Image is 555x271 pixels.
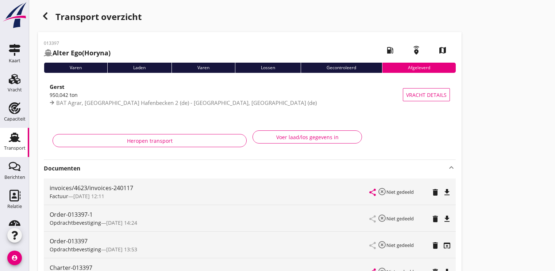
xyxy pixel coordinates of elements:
span: [DATE] 13:53 [106,246,137,253]
button: Heropen transport [53,134,247,147]
button: Vracht details [403,88,450,101]
div: Varen [44,63,107,73]
div: Order-013397-1 [50,210,370,219]
strong: Documenten [44,164,447,173]
div: Varen [171,63,235,73]
i: emergency_share [406,40,427,60]
button: Voer laad/los gegevens in [253,130,362,144]
i: open_in_browser [443,241,451,250]
h2: (Horyna) [44,48,111,58]
i: highlight_off [378,240,386,249]
a: Gerst950,042 tonBAT Agrar, [GEOGRAPHIC_DATA] Hafenbecken 2 (de) - [GEOGRAPHIC_DATA], [GEOGRAPHIC_... [44,79,456,111]
i: file_download [443,215,451,223]
div: Relatie [7,204,22,209]
strong: Alter Ego [53,48,82,57]
div: Transport [4,146,26,150]
div: Afgeleverd [382,63,456,73]
div: invoices/4623/invoices-240117 [50,184,370,192]
span: Vracht details [406,91,447,99]
span: Opdrachtbevestiging [50,246,101,253]
span: Factuur [50,193,68,200]
div: Kaart [9,58,20,63]
small: Niet gedeeld [386,189,414,195]
i: map [432,40,453,60]
div: Transport overzicht [38,9,462,26]
i: share [368,188,377,197]
i: file_download [443,188,451,197]
div: Laden [107,63,171,73]
i: local_gas_station [380,40,400,60]
strong: Gerst [50,83,65,90]
div: Heropen transport [59,137,240,145]
span: Opdrachtbevestiging [50,219,101,226]
i: highlight_off [378,187,386,196]
div: Order-013397 [50,237,370,246]
small: Niet gedeeld [386,242,414,248]
small: Niet gedeeld [386,215,414,222]
div: Vracht [8,87,22,92]
i: keyboard_arrow_up [447,163,456,172]
i: delete [431,215,440,223]
i: highlight_off [378,214,386,223]
div: Lossen [235,63,301,73]
i: account_circle [7,251,22,265]
div: Gecontroleerd [301,63,382,73]
span: BAT Agrar, [GEOGRAPHIC_DATA] Hafenbecken 2 (de) - [GEOGRAPHIC_DATA], [GEOGRAPHIC_DATA] (de) [56,99,317,106]
i: delete [431,241,440,250]
div: — [50,219,370,227]
div: Voer laad/los gegevens in [259,133,356,141]
span: [DATE] 12:11 [73,193,104,200]
div: Berichten [4,175,25,180]
div: Capaciteit [4,117,26,121]
span: [DATE] 14:24 [106,219,137,226]
img: logo-small.a267ee39.svg [1,2,28,29]
div: 950,042 ton [50,91,403,99]
p: 013397 [44,40,111,47]
i: delete [431,188,440,197]
div: — [50,246,370,253]
div: — [50,192,370,200]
